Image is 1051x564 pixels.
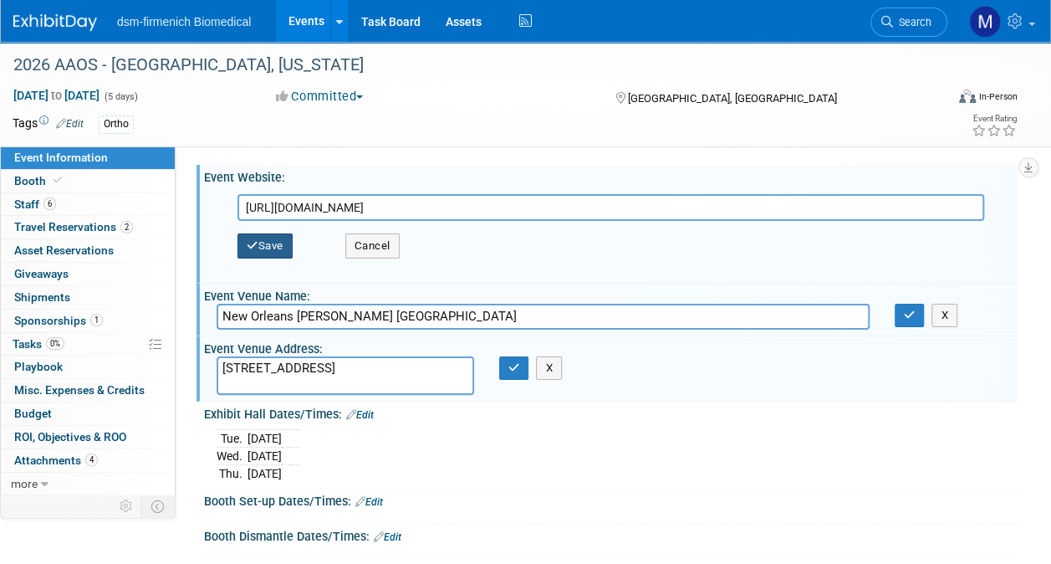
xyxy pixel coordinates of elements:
[1,146,175,169] a: Event Information
[217,465,247,483] td: Thu.
[13,115,84,134] td: Tags
[247,430,282,448] td: [DATE]
[1,170,175,192] a: Booth
[978,90,1018,103] div: In-Person
[120,221,133,233] span: 2
[959,90,976,103] img: Format-Inperson.png
[204,284,1018,305] div: Event Venue Name:
[628,92,837,105] span: [GEOGRAPHIC_DATA], [GEOGRAPHIC_DATA]
[217,430,247,448] td: Tue.
[237,233,293,259] button: Save
[374,531,401,543] a: Edit
[1,286,175,309] a: Shipments
[1,426,175,449] a: ROI, Objectives & ROO
[14,290,70,304] span: Shipments
[8,50,931,80] div: 2026 AAOS - [GEOGRAPHIC_DATA], [US_STATE]
[204,524,1018,546] div: Booth Dismantle Dates/Times:
[13,88,100,103] span: [DATE] [DATE]
[204,402,1018,423] div: Exhibit Hall Dates/Times:
[14,430,126,444] span: ROI, Objectives & ROO
[1,239,175,262] a: Asset Reservations
[117,15,251,28] span: dsm-firmenich Biomedical
[870,8,947,37] a: Search
[14,220,133,233] span: Travel Reservations
[204,489,1018,510] div: Booth Set-up Dates/Times:
[204,336,1018,357] div: Event Venue Address:
[11,477,38,490] span: more
[1,449,175,472] a: Attachments4
[112,495,141,517] td: Personalize Event Tab Strip
[13,14,97,31] img: ExhibitDay
[14,197,56,211] span: Staff
[103,91,138,102] span: (5 days)
[99,115,134,133] div: Ortho
[270,88,370,105] button: Committed
[345,233,400,259] button: Cancel
[1,263,175,285] a: Giveaways
[871,87,1018,112] div: Event Format
[14,244,114,257] span: Asset Reservations
[931,304,957,327] button: X
[972,115,1017,123] div: Event Rating
[355,496,383,508] a: Edit
[893,16,931,28] span: Search
[141,495,176,517] td: Toggle Event Tabs
[14,267,69,280] span: Giveaways
[204,165,1018,186] div: Event Website:
[85,454,98,466] span: 4
[14,151,108,164] span: Event Information
[1,402,175,425] a: Budget
[536,356,562,380] button: X
[217,448,247,465] td: Wed.
[14,383,145,397] span: Misc. Expenses & Credits
[1,379,175,402] a: Misc. Expenses & Credits
[14,360,63,373] span: Playbook
[247,465,282,483] td: [DATE]
[90,314,103,326] span: 1
[14,314,103,327] span: Sponsorships
[14,454,98,467] span: Attachments
[237,194,984,221] input: Enter URL
[56,118,84,130] a: Edit
[969,6,1001,38] img: Melanie Davison
[1,310,175,332] a: Sponsorships1
[48,89,64,102] span: to
[43,197,56,210] span: 6
[346,409,374,421] a: Edit
[13,337,64,351] span: Tasks
[1,216,175,238] a: Travel Reservations2
[54,176,62,185] i: Booth reservation complete
[1,193,175,216] a: Staff6
[247,448,282,465] td: [DATE]
[14,174,65,187] span: Booth
[46,337,64,350] span: 0%
[1,333,175,356] a: Tasks0%
[1,356,175,378] a: Playbook
[14,407,52,420] span: Budget
[1,473,175,495] a: more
